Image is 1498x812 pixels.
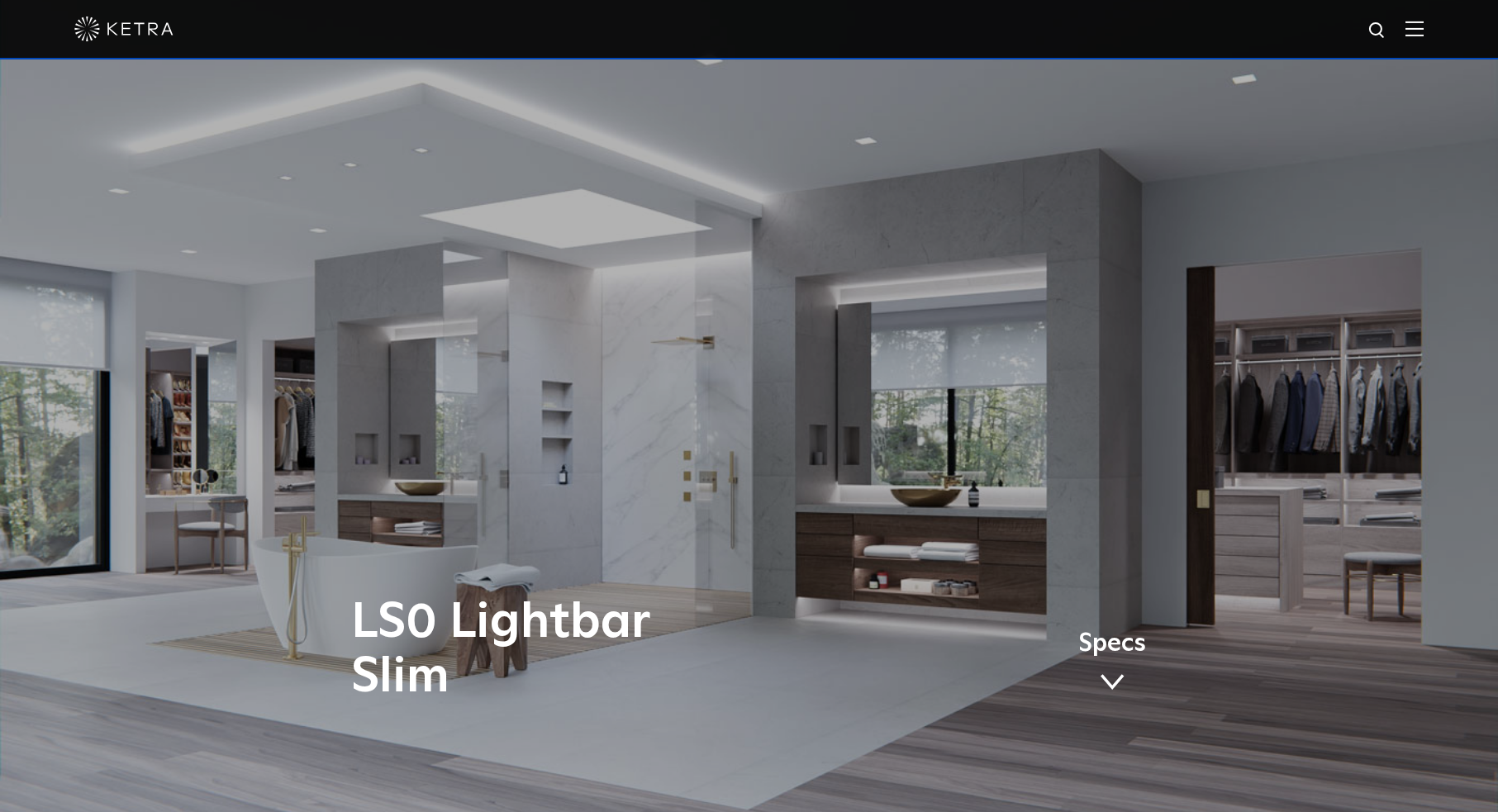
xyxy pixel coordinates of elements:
h1: LS0 Lightbar Slim [351,596,818,705]
img: Hamburger%20Nav.svg [1405,21,1424,36]
img: ketra-logo-2019-white [74,17,174,41]
a: Specs [1078,632,1146,696]
span: Specs [1078,632,1146,656]
img: search icon [1367,21,1388,41]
